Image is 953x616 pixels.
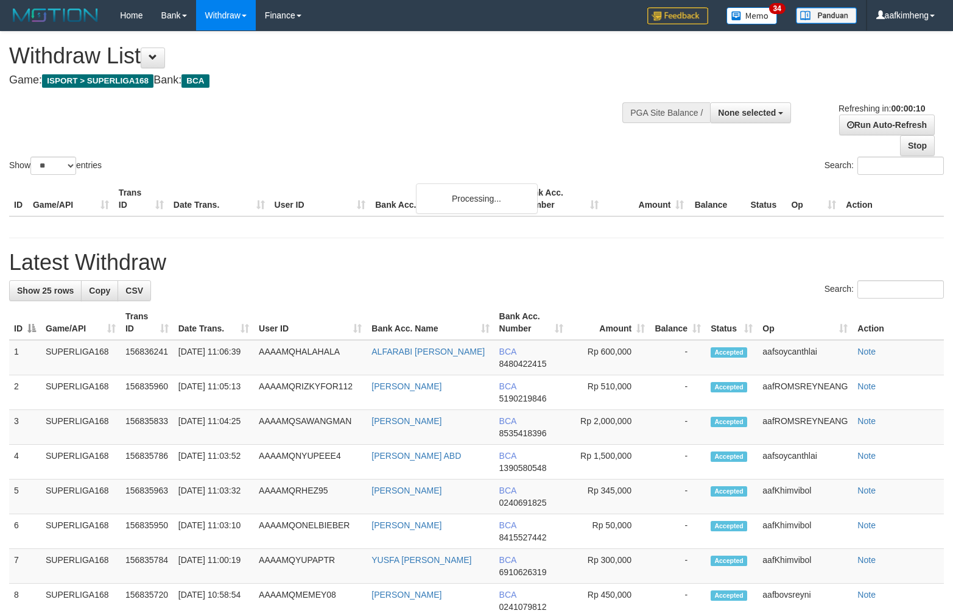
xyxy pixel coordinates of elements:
td: Rp 50,000 [568,514,650,549]
strong: 00:00:10 [891,104,925,113]
th: Status [745,182,786,216]
img: MOTION_logo.png [9,6,102,24]
a: Stop [900,135,935,156]
a: Note [857,347,876,356]
th: ID: activate to sort column descending [9,305,41,340]
a: Note [857,520,876,530]
td: Rp 600,000 [568,340,650,375]
a: ALFARABI [PERSON_NAME] [371,347,485,356]
td: 156835963 [121,480,174,514]
th: Trans ID [114,182,169,216]
span: BCA [499,486,516,495]
td: SUPERLIGA168 [41,375,121,410]
a: [PERSON_NAME] [371,381,441,391]
td: - [650,514,706,549]
span: 34 [769,3,786,14]
span: Copy 0240691825 to clipboard [499,498,547,508]
td: SUPERLIGA168 [41,514,121,549]
span: ISPORT > SUPERLIGA168 [42,74,153,88]
th: Op [786,182,841,216]
td: 156835784 [121,549,174,584]
td: [DATE] 11:05:13 [174,375,254,410]
th: Bank Acc. Number [518,182,603,216]
td: [DATE] 11:04:25 [174,410,254,445]
button: None selected [710,102,791,123]
div: PGA Site Balance / [622,102,710,123]
td: Rp 510,000 [568,375,650,410]
th: Game/API [28,182,114,216]
td: 5 [9,480,41,514]
th: Op: activate to sort column ascending [758,305,853,340]
td: Rp 345,000 [568,480,650,514]
h1: Latest Withdraw [9,250,944,275]
td: [DATE] 11:00:19 [174,549,254,584]
label: Search: [825,157,944,175]
span: Copy 8535418396 to clipboard [499,428,547,438]
a: Note [857,590,876,600]
span: BCA [499,590,516,600]
th: User ID [270,182,371,216]
td: aafROMSREYNEANG [758,375,853,410]
th: Action [853,305,944,340]
a: [PERSON_NAME] [371,520,441,530]
input: Search: [857,157,944,175]
td: aafKhimvibol [758,480,853,514]
td: AAAAMQNYUPEEE4 [254,445,367,480]
img: panduan.png [796,7,857,24]
td: 2 [9,375,41,410]
td: 156835786 [121,445,174,480]
td: Rp 300,000 [568,549,650,584]
a: CSV [118,280,151,301]
td: AAAAMQHALAHALA [254,340,367,375]
th: Amount: activate to sort column ascending [568,305,650,340]
a: [PERSON_NAME] [371,590,441,600]
span: BCA [499,416,516,426]
td: 156836241 [121,340,174,375]
td: 4 [9,445,41,480]
a: [PERSON_NAME] [371,486,441,495]
span: Accepted [711,347,747,358]
th: Status: activate to sort column ascending [706,305,758,340]
a: [PERSON_NAME] ABD [371,451,461,461]
td: 6 [9,514,41,549]
td: - [650,549,706,584]
span: Accepted [711,486,747,497]
input: Search: [857,280,944,299]
th: Bank Acc. Number: activate to sort column ascending [494,305,568,340]
td: 3 [9,410,41,445]
span: BCA [499,347,516,356]
span: Copy 0241079812 to clipboard [499,602,547,612]
a: YUSFA [PERSON_NAME] [371,555,471,565]
td: [DATE] 11:03:52 [174,445,254,480]
td: Rp 1,500,000 [568,445,650,480]
img: Button%20Memo.svg [726,7,778,24]
span: BCA [499,555,516,565]
span: Copy 8415527442 to clipboard [499,533,547,542]
span: BCA [499,451,516,461]
td: 7 [9,549,41,584]
a: Note [857,486,876,495]
td: - [650,340,706,375]
span: Accepted [711,451,747,462]
th: Game/API: activate to sort column ascending [41,305,121,340]
td: AAAAMQRHEZ95 [254,480,367,514]
th: Action [841,182,944,216]
th: Date Trans. [169,182,270,216]
td: 156835950 [121,514,174,549]
span: Copy 6910626319 to clipboard [499,567,547,577]
th: Balance [689,182,745,216]
a: Note [857,451,876,461]
td: - [650,445,706,480]
h4: Game: Bank: [9,74,623,87]
span: CSV [125,286,143,296]
a: Note [857,555,876,565]
label: Search: [825,280,944,299]
span: Copy 1390580548 to clipboard [499,463,547,473]
img: Feedback.jpg [647,7,708,24]
td: - [650,410,706,445]
th: Amount [603,182,689,216]
span: Accepted [711,521,747,531]
a: Note [857,416,876,426]
label: Show entries [9,157,102,175]
td: 1 [9,340,41,375]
